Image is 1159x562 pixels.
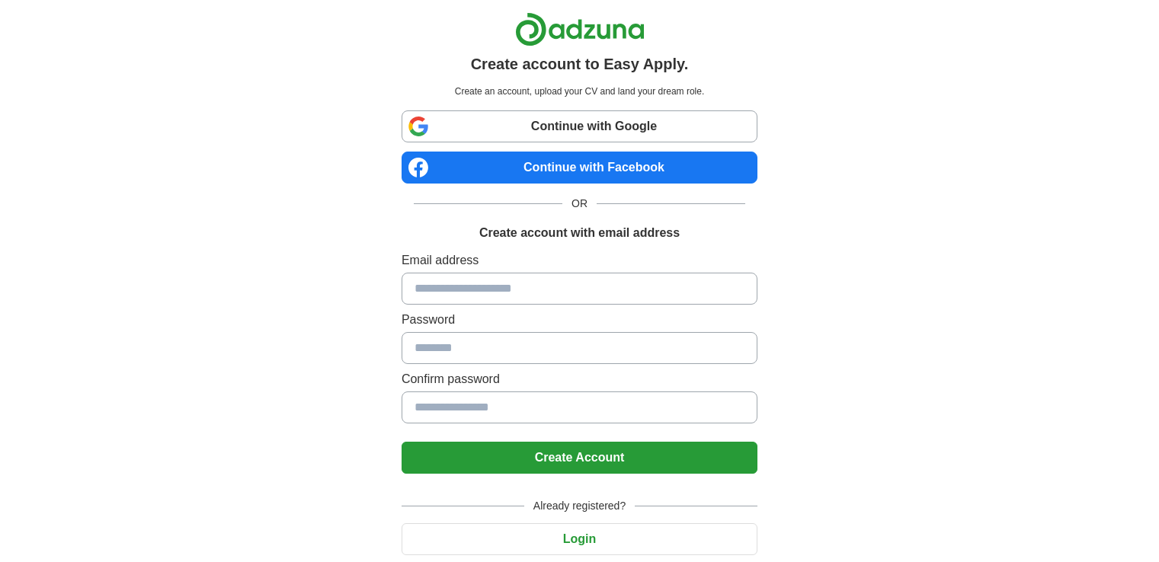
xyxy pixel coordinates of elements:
[515,12,645,46] img: Adzuna logo
[562,196,597,212] span: OR
[402,532,757,545] a: Login
[402,311,757,329] label: Password
[402,110,757,142] a: Continue with Google
[402,523,757,555] button: Login
[402,152,757,184] a: Continue with Facebook
[405,85,754,98] p: Create an account, upload your CV and land your dream role.
[479,224,680,242] h1: Create account with email address
[402,442,757,474] button: Create Account
[402,251,757,270] label: Email address
[402,370,757,388] label: Confirm password
[524,498,635,514] span: Already registered?
[471,53,689,75] h1: Create account to Easy Apply.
